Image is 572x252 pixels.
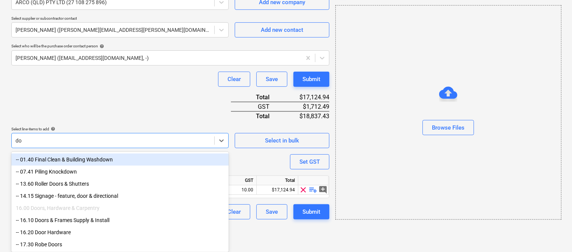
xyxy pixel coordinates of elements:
[261,25,303,35] div: Add new contact
[226,176,257,185] div: GST
[235,133,329,148] button: Select in bulk
[422,120,474,135] button: Browse Files
[299,185,308,194] span: clear
[282,93,329,102] div: $17,124.94
[11,202,229,214] div: 16.00 Doors, Hardware & Carpentry
[218,204,250,219] button: Clear
[266,74,278,84] div: Save
[228,207,241,217] div: Clear
[290,154,329,169] button: Set GST
[231,111,282,121] div: Total
[231,102,282,111] div: GST
[257,185,298,195] div: $17,124.94
[11,238,229,250] div: -- 17.30 Robe Doors
[11,153,229,166] div: -- 01.40 Final Clean & Building Washdown
[231,93,282,102] div: Total
[229,185,253,195] div: 10.00
[256,72,287,87] button: Save
[335,5,561,220] div: Browse Files
[302,207,320,217] div: Submit
[11,127,229,131] div: Select line-items to add
[282,102,329,111] div: $1,712.49
[319,185,328,194] span: add_comment
[282,111,329,121] div: $18,837.43
[265,136,299,146] div: Select in bulk
[11,166,229,178] div: -- 07.41 Piling Knockdown
[49,127,55,131] span: help
[266,207,278,217] div: Save
[11,16,229,22] p: Select supplier or subcontractor contact
[293,72,329,87] button: Submit
[11,214,229,226] div: -- 16.10 Doors & Frames Supply & Install
[257,176,298,185] div: Total
[218,72,250,87] button: Clear
[293,204,329,219] button: Submit
[256,204,287,219] button: Save
[98,44,104,49] span: help
[309,185,318,194] span: playlist_add
[534,216,572,252] iframe: Chat Widget
[235,22,329,38] button: Add new contact
[228,74,241,84] div: Clear
[11,226,229,238] div: -- 16.20 Door Hardware
[302,74,320,84] div: Submit
[11,190,229,202] div: -- 14.15 Signage - feature, door & directional
[11,44,329,49] div: Select who will be the purchase order contact person
[11,178,229,190] div: -- 13.60 Roller Doors & Shutters
[432,123,464,133] div: Browse Files
[299,157,320,167] div: Set GST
